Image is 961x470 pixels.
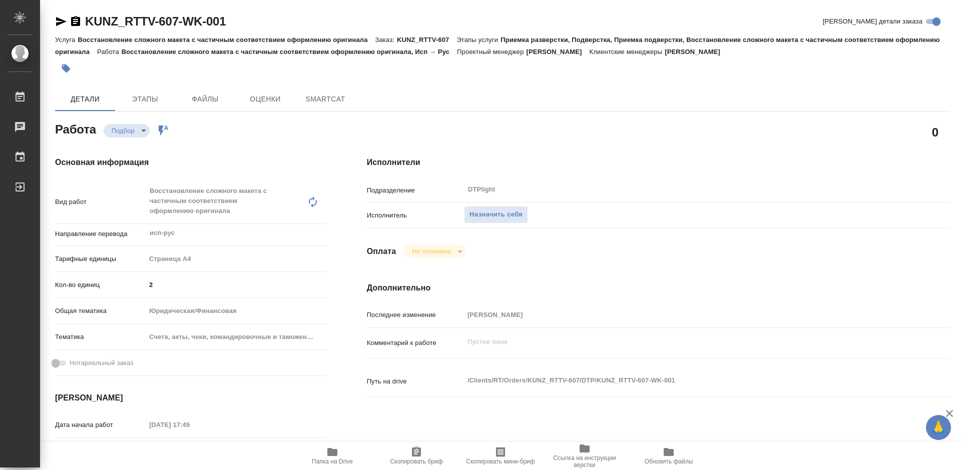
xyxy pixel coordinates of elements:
p: Клиентские менеджеры [589,48,665,55]
span: Файлы [181,93,229,105]
h2: 0 [932,123,938,140]
textarea: /Clients/RT/Orders/KUNZ_RTTV-607/DTP/KUNZ_RTTV-607-WK-001 [464,372,901,389]
p: Работа [97,48,122,55]
p: KUNZ_RTTV-607 [397,36,456,43]
p: Тарифные единицы [55,254,146,264]
h4: Дополнительно [367,282,950,294]
div: Страница А4 [146,250,327,267]
span: Детали [61,93,109,105]
h2: Работа [55,119,96,137]
p: Заказ: [375,36,397,43]
p: Восстановление сложного макета с частичным соответствием оформлению оригинала, Исп → Рус [122,48,457,55]
p: Тематика [55,332,146,342]
h4: Оплата [367,245,396,257]
p: Дата начала работ [55,420,146,430]
p: Этапы услуги [456,36,501,43]
div: Юридическая/Финансовая [146,302,327,319]
h4: [PERSON_NAME] [55,392,327,404]
p: Комментарий к работе [367,338,464,348]
span: Этапы [121,93,169,105]
p: Восстановление сложного макета с частичным соответствием оформлению оригинала [78,36,375,43]
span: Скопировать мини-бриф [466,458,535,465]
p: Направление перевода [55,229,146,239]
p: Вид работ [55,197,146,207]
span: Ссылка на инструкции верстки [549,454,621,468]
button: Назначить себя [464,206,528,223]
p: [PERSON_NAME] [665,48,728,55]
span: Скопировать бриф [390,458,442,465]
input: Пустое поле [464,307,901,322]
button: Обновить файлы [627,442,711,470]
p: Кол-во единиц [55,280,146,290]
h4: Исполнители [367,156,950,168]
a: KUNZ_RTTV-607-WK-001 [85,14,226,28]
span: Нотариальный заказ [70,358,133,368]
span: Папка на Drive [312,458,353,465]
input: Пустое поле [146,417,233,432]
button: Ссылка на инструкции верстки [543,442,627,470]
button: Подбор [109,126,138,135]
button: Не оплачена [409,247,453,255]
button: Скопировать мини-бриф [458,442,543,470]
p: Подразделение [367,185,464,195]
p: [PERSON_NAME] [527,48,590,55]
input: ✎ Введи что-нибудь [146,277,327,292]
button: Добавить тэг [55,57,77,79]
span: 🙏 [930,417,947,438]
button: Скопировать бриф [374,442,458,470]
div: Подбор [404,244,465,258]
span: SmartCat [301,93,349,105]
span: Оценки [241,93,289,105]
p: Путь на drive [367,376,464,386]
p: Исполнитель [367,210,464,220]
p: Последнее изменение [367,310,464,320]
button: 🙏 [926,415,951,440]
div: Счета, акты, чеки, командировочные и таможенные документы [146,328,327,345]
span: [PERSON_NAME] детали заказа [823,16,922,26]
span: Обновить файлы [645,458,693,465]
h4: Основная информация [55,156,327,168]
p: Услуга [55,36,78,43]
button: Скопировать ссылку для ЯМессенджера [55,15,67,27]
p: Проектный менеджер [457,48,526,55]
button: Папка на Drive [290,442,374,470]
p: Общая тематика [55,306,146,316]
button: Скопировать ссылку [70,15,82,27]
span: Назначить себя [469,209,523,220]
div: Подбор [104,124,150,137]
